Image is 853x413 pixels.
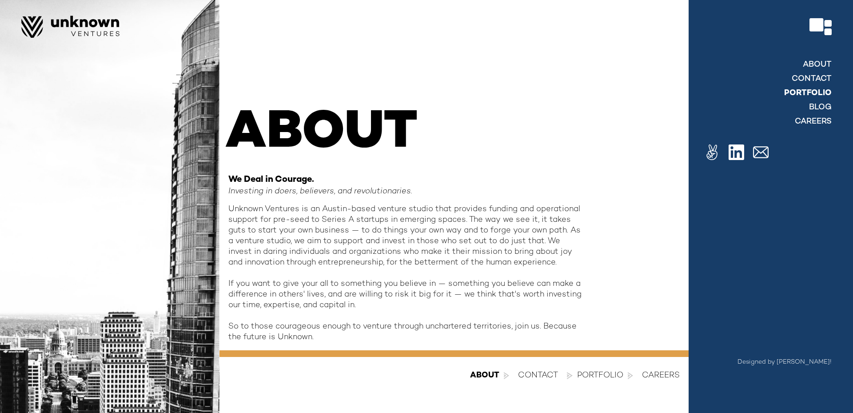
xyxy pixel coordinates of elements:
a: Careers [795,116,832,127]
a: Designed by [PERSON_NAME]! [737,358,832,367]
a: About [803,60,832,70]
a: Portfolio [784,88,832,99]
img: Image of a white email logo [753,144,769,160]
img: Image of a Linkedin logo [729,144,744,160]
img: Image of the AngelList logo [704,144,720,160]
a: blog [809,102,832,113]
a: contact [792,74,832,84]
img: Image of Unknown Ventures Logo. [21,16,120,38]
